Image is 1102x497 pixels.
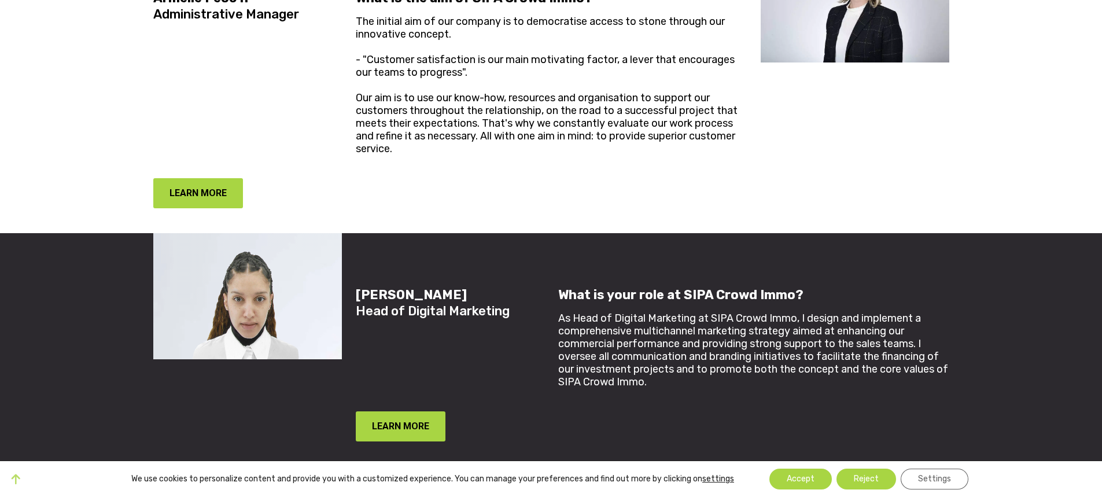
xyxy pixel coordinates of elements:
[836,469,896,489] button: Reject
[769,469,832,489] button: Accept
[153,233,342,359] img: L.Sch
[356,287,467,303] strong: [PERSON_NAME]
[901,469,968,489] button: Settings
[558,287,804,303] strong: What is your role at SIPA Crowd Immo?
[356,287,544,319] h5: Head of Digital Marketing
[131,474,734,484] p: We use cookies to personalize content and provide you with a customized experience. You can manag...
[702,474,734,484] button: settings
[356,15,747,155] p: The initial aim of our company is to democratise access to stone through our innovative concept. ...
[153,178,244,208] button: LEARN MORE
[356,411,446,441] button: LEARN MORE
[558,312,949,388] p: As Head of Digital Marketing at SIPA Crowd Immo, I design and implement a comprehensive multichan...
